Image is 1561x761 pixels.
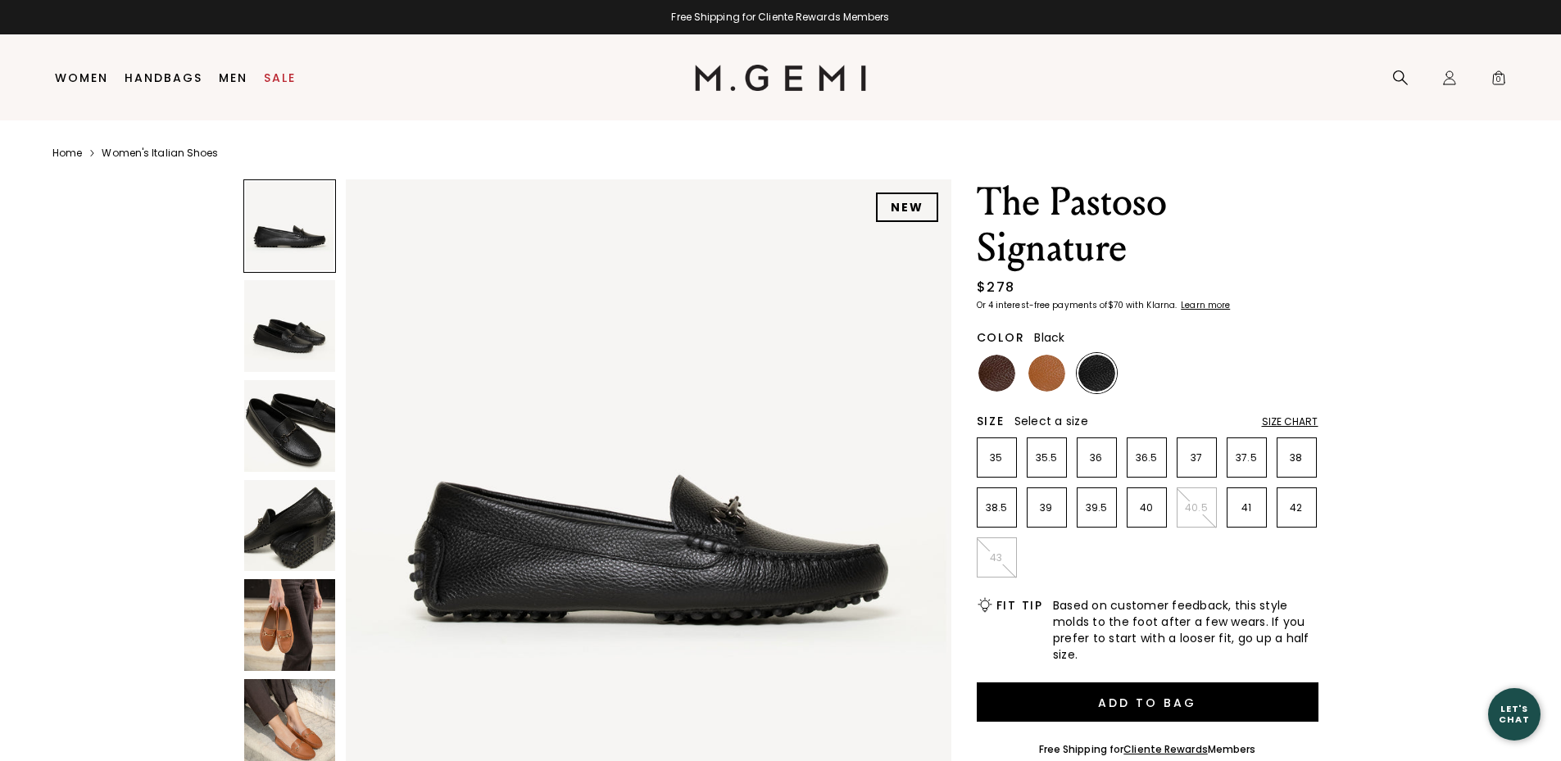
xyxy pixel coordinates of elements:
[876,193,938,222] div: NEW
[244,280,336,372] img: The Pastoso Signature
[264,71,296,84] a: Sale
[977,331,1025,344] h2: Color
[102,147,218,160] a: Women's Italian Shoes
[55,71,108,84] a: Women
[52,147,82,160] a: Home
[695,65,866,91] img: M.Gemi
[977,278,1015,297] div: $278
[1277,451,1316,464] p: 38
[1488,704,1541,724] div: Let's Chat
[1179,301,1230,310] a: Learn more
[1108,299,1123,311] klarna-placement-style-amount: $70
[977,179,1318,271] h1: The Pastoso Signature
[1178,501,1216,514] p: 40.5
[1028,355,1065,392] img: Tan
[1491,73,1507,89] span: 0
[1128,451,1166,464] p: 36.5
[1227,501,1266,514] p: 41
[977,682,1318,722] button: Add to Bag
[1128,501,1166,514] p: 40
[1262,415,1318,428] div: Size Chart
[977,299,1108,311] klarna-placement-style-body: Or 4 interest-free payments of
[978,551,1016,564] p: 43
[978,355,1015,392] img: Chocolate
[1078,451,1116,464] p: 36
[1039,743,1256,756] div: Free Shipping for Members
[1126,299,1179,311] klarna-placement-style-body: with Klarna
[1227,451,1266,464] p: 37.5
[1123,742,1208,756] a: Cliente Rewards
[1014,413,1088,429] span: Select a size
[1034,329,1064,346] span: Black
[977,414,1005,428] h2: Size
[1181,299,1230,311] klarna-placement-style-cta: Learn more
[996,599,1043,612] h2: Fit Tip
[1277,501,1316,514] p: 42
[1078,501,1116,514] p: 39.5
[978,451,1016,464] p: 35
[1053,597,1318,663] span: Based on customer feedback, this style molds to the foot after a few wears. If you prefer to star...
[1078,355,1115,392] img: Black
[244,480,336,572] img: The Pastoso Signature
[1028,451,1066,464] p: 35.5
[244,579,336,671] img: The Pastoso Signature
[1028,501,1066,514] p: 39
[244,380,336,472] img: The Pastoso Signature
[1178,451,1216,464] p: 37
[125,71,202,84] a: Handbags
[978,501,1016,514] p: 38.5
[219,71,247,84] a: Men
